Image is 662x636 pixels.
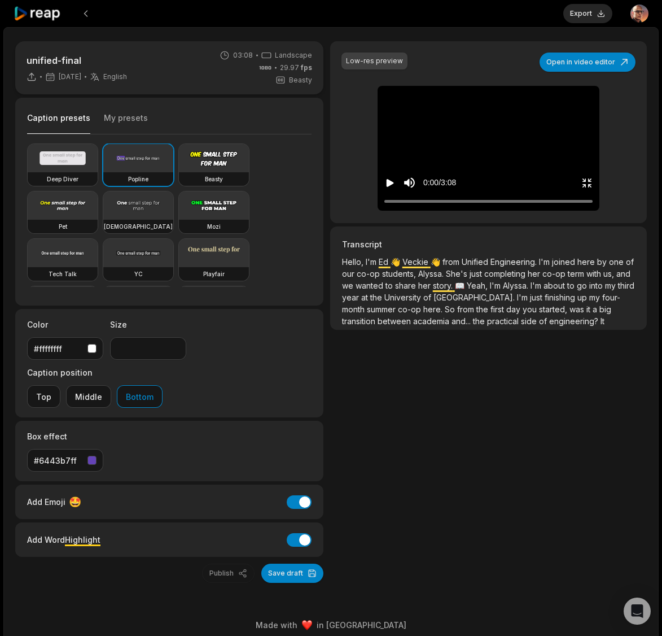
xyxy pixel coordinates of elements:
span: So [445,304,457,314]
span: about [543,281,567,290]
span: share [395,281,418,290]
h3: Deep Diver [47,175,78,184]
h3: Tech Talk [49,269,77,278]
span: of [539,316,549,326]
span: Landscape [275,50,312,60]
span: Add Emoji [27,496,65,508]
span: University [384,293,423,302]
span: Engineering. [490,257,539,267]
span: summer [367,304,398,314]
span: wanted [356,281,385,290]
span: [DATE] [59,72,81,81]
span: practical [487,316,521,326]
span: finishing [545,293,577,302]
span: academia [413,316,451,326]
span: from [457,304,476,314]
button: #ffffffff [27,337,103,360]
span: our [342,269,357,278]
div: 0:00 / 3:08 [423,177,456,189]
span: of [423,293,433,302]
button: Middle [66,385,111,408]
span: to [567,281,577,290]
h3: Transcript [342,238,635,250]
span: 🤩 [69,494,81,509]
label: Color [27,319,103,330]
div: Open Intercom Messenger [624,598,651,625]
span: third [618,281,634,290]
button: Open in video editor [540,53,635,72]
span: was [569,304,586,314]
span: students, [382,269,418,278]
span: Highlight [65,535,100,544]
span: her [418,281,433,290]
h3: Pet [59,222,67,231]
h3: YC [134,269,143,278]
span: I'm [531,281,543,290]
h3: Beasty [205,175,223,184]
span: Alyssa. [418,269,446,278]
span: the [473,316,487,326]
span: my [605,281,618,290]
span: into [589,281,605,290]
span: go [577,281,589,290]
h3: [DEMOGRAPHIC_DATA] [104,222,173,231]
button: #6443b7ff [27,449,103,472]
span: a [593,304,599,314]
span: Hello, [342,257,366,267]
span: of [626,257,634,267]
span: story. [433,281,455,290]
button: Bottom [117,385,163,408]
span: up [577,293,589,302]
label: Box effect [27,430,103,442]
span: She's [446,269,470,278]
span: her [528,269,542,278]
span: engineering? [549,316,600,326]
img: heart emoji [302,620,312,630]
span: I'm [539,257,552,267]
span: to [385,281,395,290]
span: 03:08 [233,50,253,60]
span: at [361,293,370,302]
button: Save draft [261,564,323,583]
span: and... [451,316,473,326]
span: It [600,316,604,326]
span: Yeah, [467,281,490,290]
button: Caption presets [27,112,90,134]
span: I'm [517,293,530,302]
span: the [370,293,384,302]
button: Export [563,4,612,23]
span: big [599,304,611,314]
span: [GEOGRAPHIC_DATA]. [433,293,517,302]
span: I'm [490,281,503,290]
span: co-op [542,269,568,278]
span: co-op [398,304,423,314]
span: just [530,293,545,302]
span: year [342,293,361,302]
span: Veckie [402,257,431,267]
div: #6443b7ff [34,455,83,467]
button: My presets [104,112,148,134]
span: first [490,304,506,314]
span: 29.97 [280,63,312,73]
div: Add Word [27,532,100,547]
h3: Popline [128,175,148,184]
span: fps [301,63,312,72]
p: unified-final [27,54,127,67]
button: Mute sound [402,176,417,190]
span: transition [342,316,378,326]
span: here [577,257,597,267]
span: English [103,72,127,81]
span: started, [539,304,569,314]
span: joined [552,257,577,267]
span: it [586,304,593,314]
span: co-op [357,269,382,278]
span: side [521,316,539,326]
h3: Mozi [207,222,221,231]
span: Unified [462,257,490,267]
label: Caption position [27,367,163,378]
button: Play video [384,172,396,193]
button: Publish [202,564,255,583]
span: and [616,269,630,278]
span: term [568,269,586,278]
span: just [470,269,484,278]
